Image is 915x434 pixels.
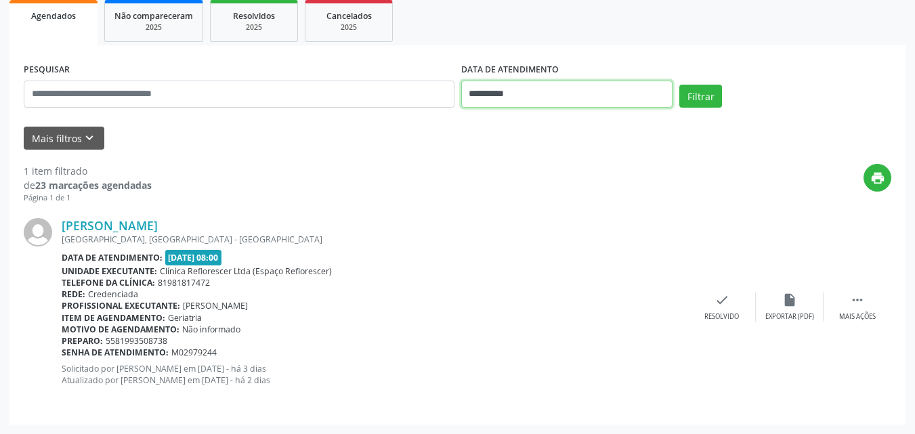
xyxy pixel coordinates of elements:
img: img [24,218,52,246]
button: Filtrar [679,85,722,108]
i: print [870,171,885,186]
div: Resolvido [704,312,739,322]
p: Solicitado por [PERSON_NAME] em [DATE] - há 3 dias Atualizado por [PERSON_NAME] em [DATE] - há 2 ... [62,363,688,386]
span: Agendados [31,10,76,22]
b: Telefone da clínica: [62,277,155,288]
b: Motivo de agendamento: [62,324,179,335]
i: insert_drive_file [782,292,797,307]
span: Credenciada [88,288,138,300]
span: Cancelados [326,10,372,22]
span: [DATE] 08:00 [165,250,222,265]
div: Mais ações [839,312,876,322]
span: Resolvidos [233,10,275,22]
i:  [850,292,865,307]
span: Não compareceram [114,10,193,22]
span: Clínica Reflorescer Ltda (Espaço Reflorescer) [160,265,332,277]
b: Profissional executante: [62,300,180,311]
button: print [864,164,891,192]
b: Rede: [62,288,85,300]
button: Mais filtroskeyboard_arrow_down [24,127,104,150]
strong: 23 marcações agendadas [35,179,152,192]
span: 5581993508738 [106,335,167,347]
span: [PERSON_NAME] [183,300,248,311]
b: Data de atendimento: [62,252,163,263]
i: check [715,292,729,307]
b: Preparo: [62,335,103,347]
div: de [24,178,152,192]
label: DATA DE ATENDIMENTO [461,60,559,81]
div: [GEOGRAPHIC_DATA], [GEOGRAPHIC_DATA] - [GEOGRAPHIC_DATA] [62,234,688,245]
div: Página 1 de 1 [24,192,152,204]
a: [PERSON_NAME] [62,218,158,233]
i: keyboard_arrow_down [82,131,97,146]
div: 2025 [114,22,193,32]
label: PESQUISAR [24,60,70,81]
span: Geriatria [168,312,202,324]
b: Senha de atendimento: [62,347,169,358]
div: 2025 [315,22,383,32]
b: Unidade executante: [62,265,157,277]
div: 1 item filtrado [24,164,152,178]
div: Exportar (PDF) [765,312,814,322]
span: 81981817472 [158,277,210,288]
b: Item de agendamento: [62,312,165,324]
span: Não informado [182,324,240,335]
span: M02979244 [171,347,217,358]
div: 2025 [220,22,288,32]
